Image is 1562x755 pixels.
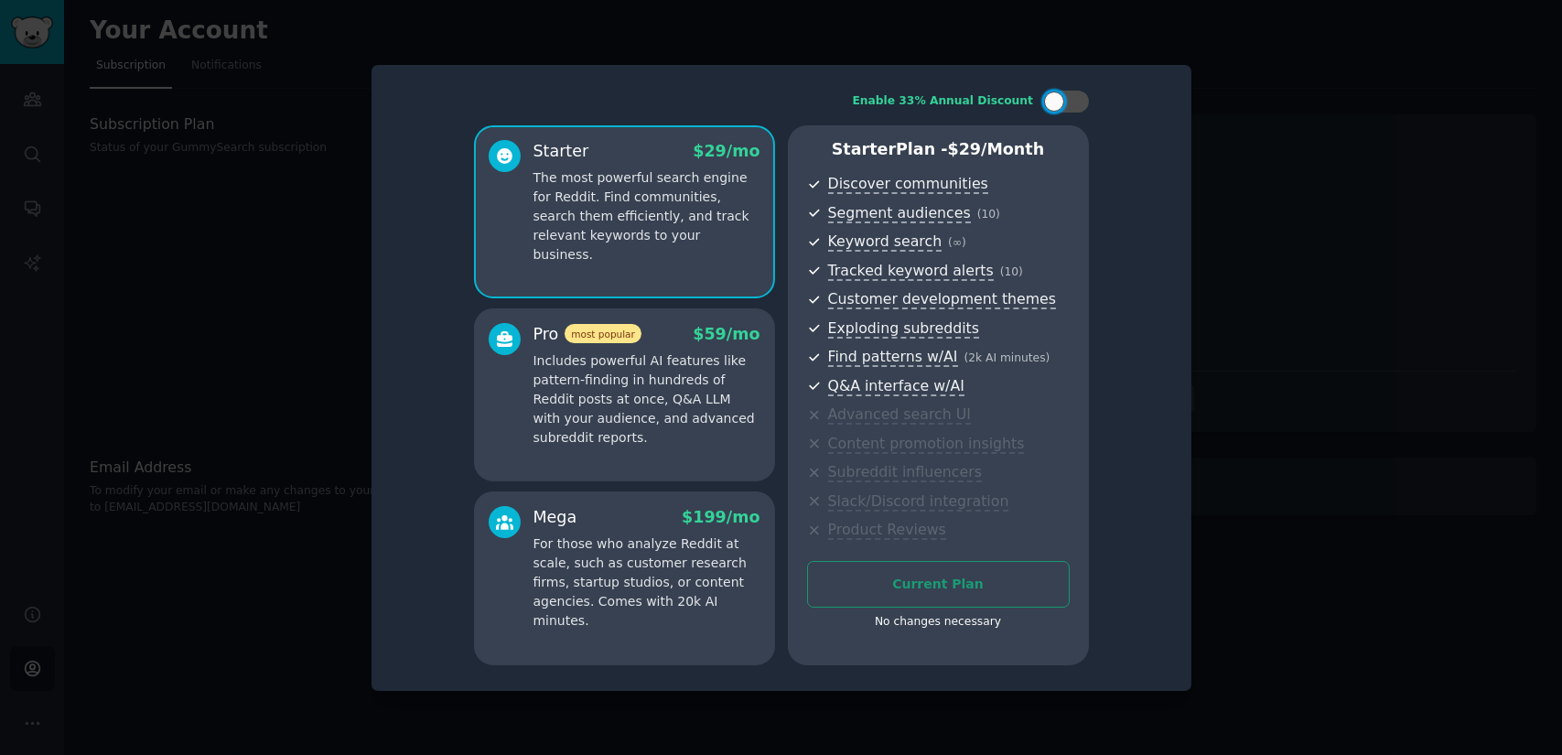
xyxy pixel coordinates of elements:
span: Product Reviews [828,521,946,540]
span: Q&A interface w/AI [828,377,964,396]
span: Advanced search UI [828,405,971,425]
span: $ 29 /mo [693,142,759,160]
span: most popular [565,324,641,343]
span: $ 29 /month [948,140,1045,158]
span: $ 199 /mo [682,508,759,526]
p: For those who analyze Reddit at scale, such as customer research firms, startup studios, or conte... [533,534,760,631]
span: ( 10 ) [1000,265,1023,278]
span: ( 10 ) [977,208,1000,221]
span: Exploding subreddits [828,319,979,339]
div: No changes necessary [807,614,1070,631]
span: Discover communities [828,175,988,194]
p: Starter Plan - [807,138,1070,161]
span: Slack/Discord integration [828,492,1009,512]
span: Tracked keyword alerts [828,262,994,281]
div: Mega [533,506,577,529]
p: The most powerful search engine for Reddit. Find communities, search them efficiently, and track ... [533,168,760,264]
span: Content promotion insights [828,435,1025,454]
span: Segment audiences [828,204,971,223]
div: Starter [533,140,589,163]
div: Enable 33% Annual Discount [853,93,1034,110]
p: Includes powerful AI features like pattern-finding in hundreds of Reddit posts at once, Q&A LLM w... [533,351,760,448]
span: ( 2k AI minutes ) [964,351,1050,364]
span: Keyword search [828,232,943,252]
span: Customer development themes [828,290,1057,309]
span: Subreddit influencers [828,463,982,482]
span: $ 59 /mo [693,325,759,343]
div: Pro [533,323,641,346]
span: ( ∞ ) [948,236,966,249]
span: Find patterns w/AI [828,348,958,367]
